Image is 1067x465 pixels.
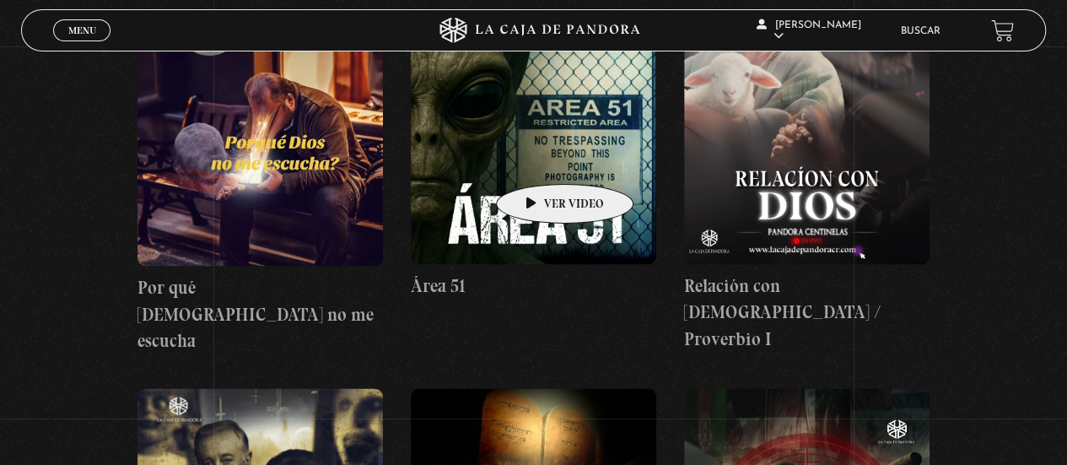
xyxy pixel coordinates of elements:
h4: Área 51 [411,273,656,300]
a: Relación con [DEMOGRAPHIC_DATA] / Proverbio I [684,19,930,353]
a: Por qué [DEMOGRAPHIC_DATA] no me escucha [137,19,383,354]
span: Cerrar [62,40,102,51]
h4: Por qué [DEMOGRAPHIC_DATA] no me escucha [137,274,383,354]
span: Menu [68,25,96,35]
h4: Relación con [DEMOGRAPHIC_DATA] / Proverbio I [684,273,930,353]
span: [PERSON_NAME] [757,20,861,41]
a: View your shopping cart [991,19,1014,42]
a: Buscar [901,26,940,36]
a: Área 51 [411,19,656,300]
